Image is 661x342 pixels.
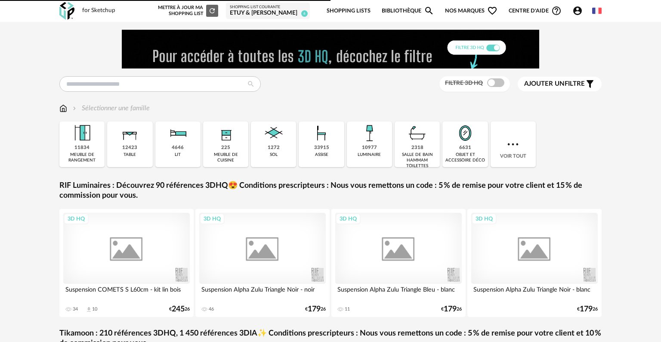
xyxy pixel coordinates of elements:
div: € 26 [169,306,190,312]
div: 3D HQ [472,213,497,224]
img: fr [592,6,602,16]
div: Suspension COMETS S L60cm - kit lin bois [63,284,190,301]
div: Mettre à jour ma Shopping List [156,5,218,17]
div: Etuy & [PERSON_NAME] [230,9,306,17]
img: more.7b13dc1.svg [505,137,521,152]
div: € 26 [577,306,598,312]
div: 4646 [172,145,184,151]
div: for Sketchup [82,7,115,15]
span: Help Circle Outline icon [551,6,562,16]
a: Shopping Lists [327,1,371,21]
span: Heart Outline icon [487,6,497,16]
div: 12423 [122,145,137,151]
img: Miroir.png [454,121,477,145]
div: assise [315,152,328,158]
span: 179 [580,306,593,312]
div: lit [175,152,181,158]
img: Literie.png [166,121,189,145]
span: 245 [172,306,185,312]
div: table [124,152,136,158]
div: € 26 [305,306,326,312]
span: filtre [524,80,585,88]
img: svg+xml;base64,PHN2ZyB3aWR0aD0iMTYiIGhlaWdodD0iMTciIHZpZXdCb3g9IjAgMCAxNiAxNyIgZmlsbD0ibm9uZSIgeG... [59,103,67,113]
div: 225 [221,145,230,151]
img: FILTRE%20HQ%20NEW_V1%20(4).gif [122,30,539,68]
img: Table.png [118,121,142,145]
div: meuble de cuisine [206,152,246,163]
div: Suspension Alpha Zulu Triangle Bleu - blanc [335,284,462,301]
div: 3D HQ [200,213,225,224]
div: 10977 [362,145,377,151]
img: svg+xml;base64,PHN2ZyB3aWR0aD0iMTYiIGhlaWdodD0iMTYiIHZpZXdCb3g9IjAgMCAxNiAxNiIgZmlsbD0ibm9uZSIgeG... [71,103,78,113]
a: RIF Luminaires : Découvrez 90 références 3DHQ😍 Conditions prescripteurs : Nous vous remettons un ... [59,181,602,201]
span: Ajouter un [524,81,565,87]
div: sol [270,152,278,158]
div: Suspension Alpha Zulu Triangle Noir - noir [199,284,326,301]
span: Filter icon [585,79,595,89]
div: 11834 [74,145,90,151]
div: meuble de rangement [62,152,102,163]
span: Account Circle icon [572,6,583,16]
img: Luminaire.png [358,121,381,145]
div: 3D HQ [336,213,361,224]
a: BibliothèqueMagnify icon [382,1,434,21]
div: 34 [73,306,78,312]
a: 3D HQ Suspension Alpha Zulu Triangle Bleu - blanc 11 €17926 [331,209,466,317]
div: objet et accessoire déco [445,152,485,163]
div: Suspension Alpha Zulu Triangle Noir - blanc [471,284,598,301]
div: 46 [209,306,214,312]
span: Filtre 3D HQ [445,80,483,86]
span: Centre d'aideHelp Circle Outline icon [509,6,562,16]
img: Assise.png [310,121,333,145]
a: 3D HQ Suspension COMETS S L60cm - kit lin bois 34 Download icon 10 €24526 [59,209,194,317]
div: 33915 [314,145,329,151]
span: 6 [301,10,308,17]
div: 10 [92,306,97,312]
div: Voir tout [491,121,536,167]
div: Sélectionner une famille [71,103,150,113]
img: OXP [59,2,74,20]
img: Meuble%20de%20rangement.png [71,121,94,145]
div: 11 [345,306,350,312]
span: 179 [444,306,457,312]
a: Shopping List courante Etuy & [PERSON_NAME] 6 [230,5,306,17]
div: 2318 [411,145,423,151]
div: 3D HQ [64,213,89,224]
img: Rangement.png [214,121,238,145]
button: Ajouter unfiltre Filter icon [518,77,602,91]
div: Shopping List courante [230,5,306,10]
a: 3D HQ Suspension Alpha Zulu Triangle Noir - blanc €17926 [467,209,602,317]
div: 6631 [459,145,471,151]
span: Account Circle icon [572,6,587,16]
span: Download icon [86,306,92,313]
img: Sol.png [262,121,285,145]
span: Nos marques [445,1,497,21]
img: Salle%20de%20bain.png [406,121,429,145]
span: Magnify icon [424,6,434,16]
div: salle de bain hammam toilettes [397,152,437,169]
div: luminaire [358,152,381,158]
div: € 26 [441,306,462,312]
div: 1272 [268,145,280,151]
a: 3D HQ Suspension Alpha Zulu Triangle Noir - noir 46 €17926 [195,209,330,317]
span: 179 [308,306,321,312]
span: Refresh icon [208,8,216,13]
